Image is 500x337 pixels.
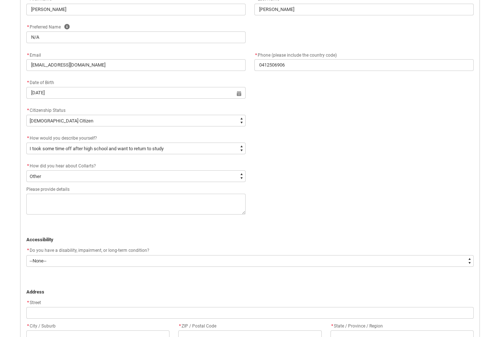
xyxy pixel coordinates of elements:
abbr: required [27,248,29,253]
abbr: required [27,136,29,141]
strong: Accessibility [26,237,53,242]
span: State / Province / Region [331,323,383,329]
abbr: required [331,323,333,329]
label: Email [26,50,44,58]
span: Street [26,300,41,305]
abbr: required [27,24,29,30]
span: How did you hear about Collarts? [30,163,96,168]
span: Do you have a disability, impairment, or long-term condition? [30,248,149,253]
abbr: required [27,300,29,305]
label: Phone (please include the country code) [254,50,340,58]
span: Preferred Name [26,24,61,30]
abbr: required [27,108,29,113]
abbr: required [27,53,29,58]
abbr: required [255,53,257,58]
span: City / Suburb [26,323,56,329]
input: you@example.com [26,59,246,71]
span: How would you describe yourself? [30,136,97,141]
abbr: required [27,80,29,85]
abbr: required [179,323,181,329]
abbr: required [27,163,29,168]
span: Citizenship Status [30,108,66,113]
input: +61 400 000 000 [254,59,474,71]
span: ZIP / Postal Code [178,323,216,329]
span: Please provide details [26,187,70,192]
abbr: required [27,323,29,329]
strong: Address [26,289,44,295]
span: Date of Birth [26,80,54,85]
